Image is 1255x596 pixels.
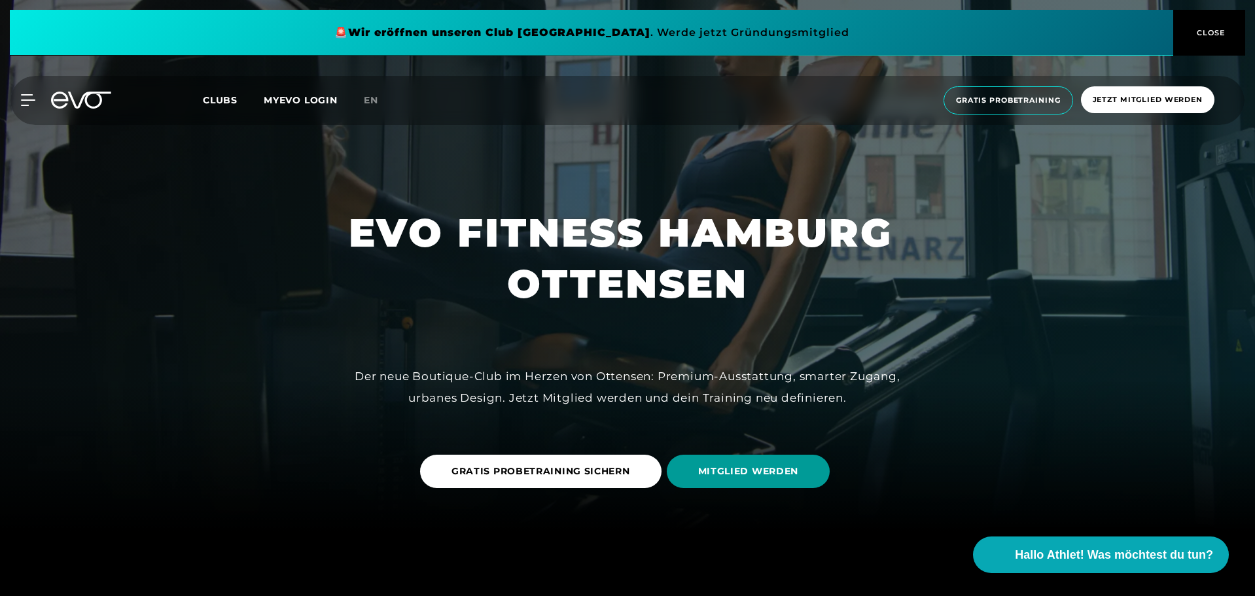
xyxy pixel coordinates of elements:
[973,536,1229,573] button: Hallo Athlet! Was möchtest du tun?
[203,94,264,106] a: Clubs
[451,465,630,478] span: GRATIS PROBETRAINING SICHERN
[698,465,799,478] span: MITGLIED WERDEN
[349,207,906,309] h1: EVO FITNESS HAMBURG OTTENSEN
[1173,10,1245,56] button: CLOSE
[264,94,338,106] a: MYEVO LOGIN
[667,445,836,498] a: MITGLIED WERDEN
[1077,86,1218,114] a: Jetzt Mitglied werden
[956,95,1061,106] span: Gratis Probetraining
[1093,94,1203,105] span: Jetzt Mitglied werden
[940,86,1077,114] a: Gratis Probetraining
[203,94,238,106] span: Clubs
[1015,546,1213,564] span: Hallo Athlet! Was möchtest du tun?
[364,94,378,106] span: en
[420,445,667,498] a: GRATIS PROBETRAINING SICHERN
[364,93,394,108] a: en
[1193,27,1226,39] span: CLOSE
[333,366,922,408] div: Der neue Boutique-Club im Herzen von Ottensen: Premium-Ausstattung, smarter Zugang, urbanes Desig...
